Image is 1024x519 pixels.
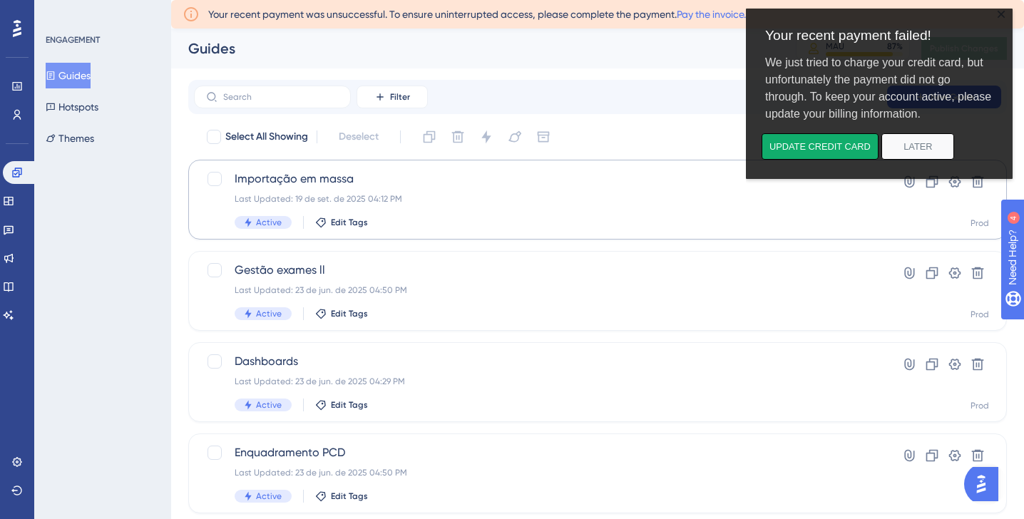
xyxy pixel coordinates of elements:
span: Active [256,308,282,319]
button: Edit Tags [315,490,368,502]
span: Select All Showing [225,128,308,145]
iframe: UserGuiding AI Assistant Launcher [964,463,1007,505]
button: Edit Tags [315,217,368,228]
a: Pay the invoice. [677,9,746,20]
div: Prod [971,400,989,411]
span: Importação em massa [235,170,846,187]
button: Deselect [326,124,391,150]
span: Active [256,399,282,411]
div: Guides [188,38,760,58]
button: Hotspots [46,94,98,120]
span: Enquadramento PCD [235,444,846,461]
div: 4 [99,7,103,19]
button: Guides [46,63,91,88]
input: Search [223,92,339,102]
span: Active [256,490,282,502]
span: Edit Tags [331,399,368,411]
div: Last Updated: 23 de jun. de 2025 04:29 PM [235,376,846,387]
span: Deselect [339,128,379,145]
div: Your recent payment failed! [9,17,258,43]
div: We just tried to charge your credit card, but unfortunately the payment did not go through. To ke... [9,43,258,133]
button: Themes [46,125,94,151]
span: Edit Tags [331,490,368,502]
div: Prod [971,309,989,320]
span: Filter [390,91,410,103]
span: Edit Tags [331,217,368,228]
button: Update credit card [16,133,133,160]
span: Need Help? [34,4,90,21]
span: Active [256,217,282,228]
span: Dashboards [235,353,846,370]
button: Filter [357,86,428,108]
button: Later [135,133,208,160]
span: Gestão exames ll [235,262,846,279]
span: Edit Tags [331,308,368,319]
div: ENGAGEMENT [46,34,100,46]
div: Last Updated: 23 de jun. de 2025 04:50 PM [235,284,846,296]
button: Edit Tags [315,399,368,411]
span: Your recent payment was unsuccessful. To ensure uninterrupted access, please complete the payment. [208,6,746,23]
div: Last Updated: 23 de jun. de 2025 04:50 PM [235,467,846,478]
button: Edit Tags [315,308,368,319]
div: Last Updated: 19 de set. de 2025 04:12 PM [235,193,846,205]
